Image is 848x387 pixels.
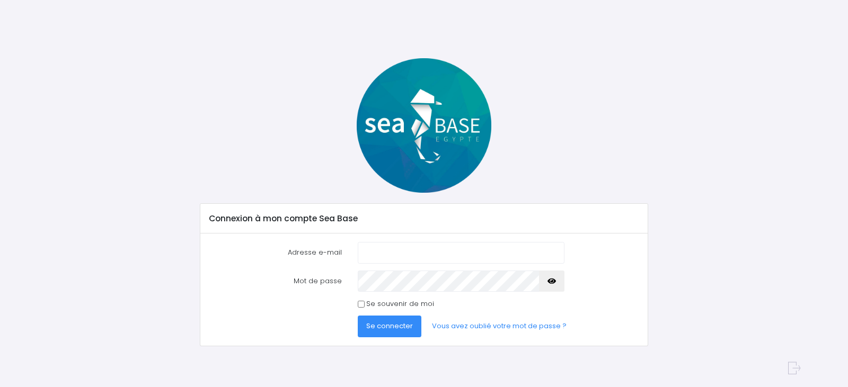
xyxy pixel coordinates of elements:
label: Adresse e-mail [201,242,350,263]
span: Se connecter [366,321,413,331]
label: Mot de passe [201,271,350,292]
a: Vous avez oublié votre mot de passe ? [423,316,575,337]
div: Connexion à mon compte Sea Base [200,204,647,233]
label: Se souvenir de moi [366,299,434,309]
button: Se connecter [358,316,421,337]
